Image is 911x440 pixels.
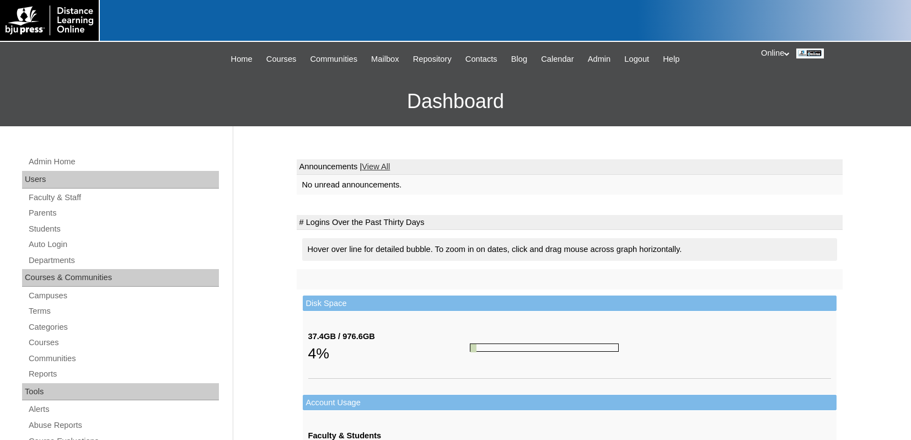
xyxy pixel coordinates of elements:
span: Mailbox [371,53,399,66]
div: Users [22,171,219,189]
h3: Dashboard [6,77,905,126]
span: Contacts [465,53,497,66]
img: Online / Instructor [796,49,824,58]
a: Terms [28,304,219,318]
a: Calendar [535,53,579,66]
a: Campuses [28,289,219,303]
a: Logout [619,53,655,66]
div: 37.4GB / 976.6GB [308,331,470,342]
a: Home [226,53,258,66]
div: Hover over line for detailed bubble. To zoom in on dates, click and drag mouse across graph horiz... [302,238,837,261]
a: Abuse Reports [28,418,219,432]
span: Repository [413,53,452,66]
a: Parents [28,206,219,220]
span: Courses [266,53,297,66]
a: Admin [582,53,617,66]
a: View All [362,162,390,171]
span: Home [231,53,253,66]
img: logo-white.png [6,6,93,35]
span: Admin [588,53,611,66]
a: Courses [261,53,302,66]
div: Tools [22,383,219,401]
a: Communities [304,53,363,66]
div: Courses & Communities [22,269,219,287]
div: Online [761,47,900,59]
a: Help [657,53,685,66]
td: Announcements | [297,159,843,175]
td: # Logins Over the Past Thirty Days [297,215,843,230]
a: Categories [28,320,219,334]
a: Faculty & Staff [28,191,219,205]
a: Admin Home [28,155,219,169]
td: No unread announcements. [297,175,843,195]
a: Courses [28,336,219,350]
a: Departments [28,254,219,267]
a: Communities [28,352,219,366]
a: Students [28,222,219,236]
a: Auto Login [28,238,219,251]
span: Help [663,53,679,66]
td: Account Usage [303,395,837,411]
span: Calendar [541,53,574,66]
a: Alerts [28,403,219,416]
span: Blog [511,53,527,66]
td: Disk Space [303,296,837,312]
a: Mailbox [366,53,405,66]
a: Reports [28,367,219,381]
a: Repository [408,53,457,66]
a: Contacts [460,53,503,66]
span: Communities [310,53,357,66]
span: Logout [624,53,649,66]
div: 4% [308,342,470,364]
a: Blog [506,53,533,66]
